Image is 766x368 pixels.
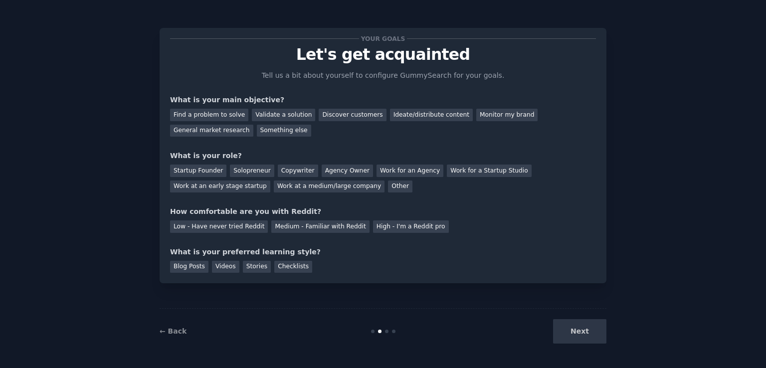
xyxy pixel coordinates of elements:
[257,125,311,137] div: Something else
[274,261,312,273] div: Checklists
[388,181,412,193] div: Other
[170,165,226,177] div: Startup Founder
[160,327,187,335] a: ← Back
[170,151,596,161] div: What is your role?
[252,109,315,121] div: Validate a solution
[447,165,531,177] div: Work for a Startup Studio
[271,220,369,233] div: Medium - Familiar with Reddit
[322,165,373,177] div: Agency Owner
[170,181,270,193] div: Work at an early stage startup
[170,125,253,137] div: General market research
[170,247,596,257] div: What is your preferred learning style?
[257,70,509,81] p: Tell us a bit about yourself to configure GummySearch for your goals.
[390,109,473,121] div: Ideate/distribute content
[243,261,271,273] div: Stories
[212,261,239,273] div: Videos
[476,109,538,121] div: Monitor my brand
[170,109,248,121] div: Find a problem to solve
[170,206,596,217] div: How comfortable are you with Reddit?
[278,165,318,177] div: Copywriter
[373,220,449,233] div: High - I'm a Reddit pro
[319,109,386,121] div: Discover customers
[170,220,268,233] div: Low - Have never tried Reddit
[377,165,443,177] div: Work for an Agency
[274,181,384,193] div: Work at a medium/large company
[170,46,596,63] p: Let's get acquainted
[170,261,208,273] div: Blog Posts
[359,33,407,44] span: Your goals
[230,165,274,177] div: Solopreneur
[170,95,596,105] div: What is your main objective?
